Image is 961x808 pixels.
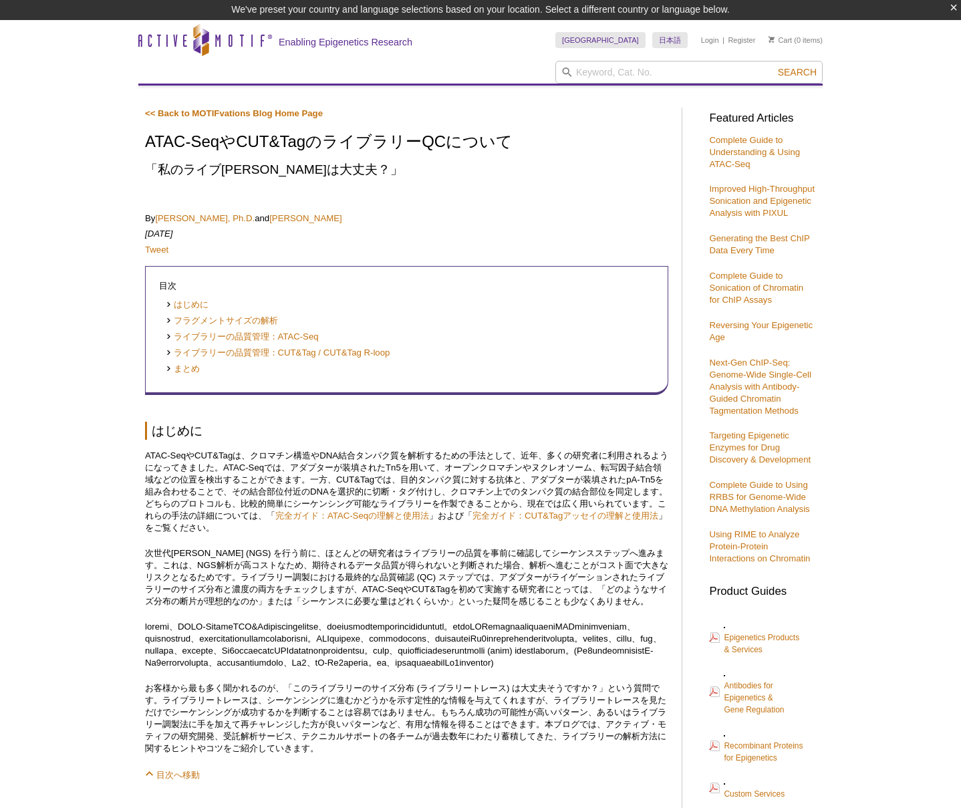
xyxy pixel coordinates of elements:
a: Custom Services [709,775,785,801]
a: Complete Guide to Using RRBS for Genome-Wide DNA Methylation Analysis [709,480,809,514]
p: By and [145,213,668,225]
a: ライブラリーの品質管理：ATAC-Seq [166,331,319,344]
span: Custom Services [724,789,785,799]
a: << Back to MOTIFvations Blog Home Page [145,108,323,118]
p: loremi、DOLO-SitameTCO&Adipiscingelitse、doeiusmodtemporincididuntutl。etdoLORemagnaaliquaeniMADmini... [145,621,668,669]
a: Cart [769,35,792,45]
img: Your Cart [769,36,775,43]
h2: Enabling Epigenetics Research [279,36,412,48]
a: Next-Gen ChIP-Seq: Genome-Wide Single-Cell Analysis with Antibody-Guided Chromatin Tagmentation M... [709,358,811,416]
img: Abs_epi_2015_cover_web_70x200 [724,675,725,676]
a: Complete Guide to Understanding & Using ATAC-Seq [709,135,800,169]
a: ライブラリーの品質管理：CUT&Tag / CUT&Tag R-loop [166,347,390,360]
p: 目次 [159,280,654,292]
a: Tweet [145,245,168,255]
em: [DATE] [145,229,173,239]
h2: はじめに [145,422,668,440]
a: Recombinant Proteinsfor Epigenetics [709,726,803,765]
a: Login [701,35,719,45]
p: ATAC-SeqやCUT&Tagは、クロマチン構造やDNA結合タンパク質を解析するための手法として、近年、多くの研究者に利用されるようになってきました。ATAC-Seqでは、アダプターが装填され... [145,450,668,534]
a: Epigenetics Products& Services [709,618,799,657]
h3: Product Guides [709,578,816,597]
a: [PERSON_NAME], Ph.D. [155,213,255,223]
p: 次世代[PERSON_NAME] (NGS) を行う前に、ほとんどの研究者はライブラリーの品質を事前に確認してシーケンスステップへ進みます。これは、NGS解析が高コストなため、期待されるデータ品... [145,547,668,608]
a: 完全ガイド：CUT&Tagアッセイの理解と使用法 [472,511,658,521]
h3: Featured Articles [709,113,816,124]
a: Generating the Best ChIP Data Every Time [709,233,809,255]
a: [PERSON_NAME] [269,213,341,223]
a: Reversing Your Epigenetic Age [709,320,813,342]
img: Epi_brochure_140604_cover_web_70x200 [724,627,725,628]
input: Keyword, Cat. No. [555,61,823,84]
a: 目次へ移動 [145,770,200,780]
a: フラグメントサイズの解析 [166,315,278,327]
span: Epigenetics Products & Services [724,633,799,654]
h2: 「私のライブ[PERSON_NAME]は大丈夫？」 [145,160,668,178]
a: Improved High-Throughput Sonication and Epigenetic Analysis with PIXUL [709,184,815,218]
a: Complete Guide to Sonication of Chromatin for ChIP Assays [709,271,803,305]
li: (0 items) [769,32,823,48]
a: Antibodies forEpigenetics &Gene Regulation [709,666,784,717]
p: お客様から最も多く聞かれるのが、「このライブラリーのサイズ分布 (ライブラリートレース) は大丈夫そうですか？」という質問です。ライブラリートレースは、シーケンシングに進むかどうかを示す定性的な... [145,682,668,755]
a: Targeting Epigenetic Enzymes for Drug Discovery & Development [709,430,811,464]
img: Rec_prots_140604_cover_web_70x200 [724,735,725,736]
span: Antibodies for Epigenetics & Gene Regulation [724,681,784,714]
li: | [722,32,724,48]
a: Register [728,35,755,45]
span: Recombinant Proteins for Epigenetics [724,741,803,763]
h1: ATAC-SeqやCUT&TagのライブラリーQCについて [145,133,668,152]
a: はじめに [166,299,209,311]
a: まとめ [166,363,200,376]
img: Custom_Services_cover [724,783,725,785]
button: Search [774,66,821,78]
span: Search [778,67,817,78]
a: 完全ガイド：ATAC-Seqの理解と使用法 [275,511,429,521]
a: Using RIME to Analyze Protein-Protein Interactions on Chromatin [709,529,810,563]
a: 日本語 [652,32,688,48]
a: [GEOGRAPHIC_DATA] [555,32,646,48]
